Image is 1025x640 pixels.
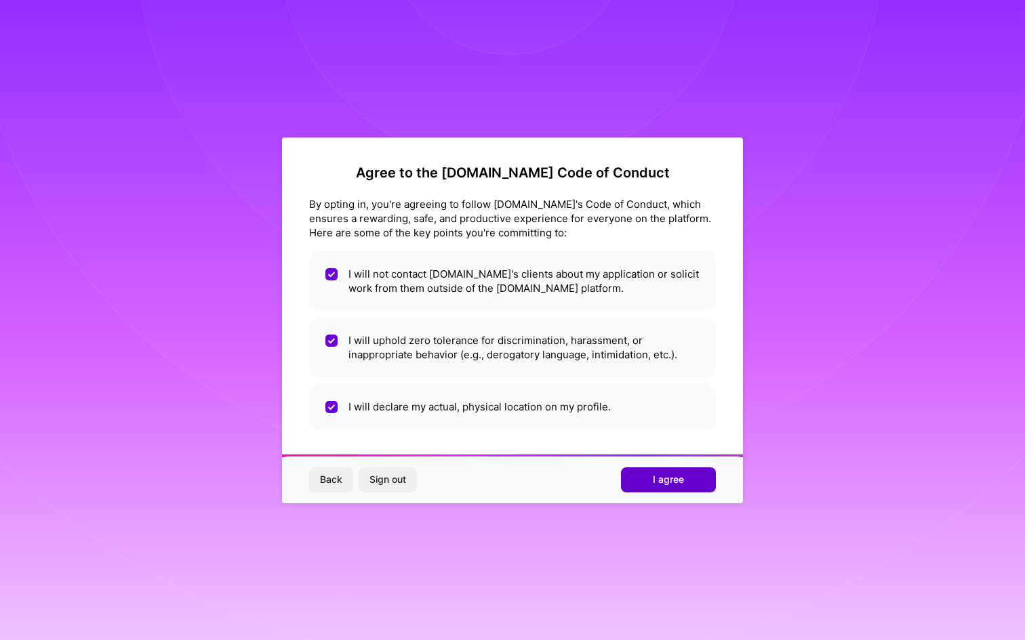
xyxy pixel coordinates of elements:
[309,317,716,378] li: I will uphold zero tolerance for discrimination, harassment, or inappropriate behavior (e.g., der...
[621,467,716,492] button: I agree
[309,383,716,430] li: I will declare my actual, physical location on my profile.
[369,473,406,486] span: Sign out
[309,197,716,240] div: By opting in, you're agreeing to follow [DOMAIN_NAME]'s Code of Conduct, which ensures a rewardin...
[359,467,417,492] button: Sign out
[653,473,684,486] span: I agree
[320,473,342,486] span: Back
[309,251,716,312] li: I will not contact [DOMAIN_NAME]'s clients about my application or solicit work from them outside...
[309,467,353,492] button: Back
[309,165,716,181] h2: Agree to the [DOMAIN_NAME] Code of Conduct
